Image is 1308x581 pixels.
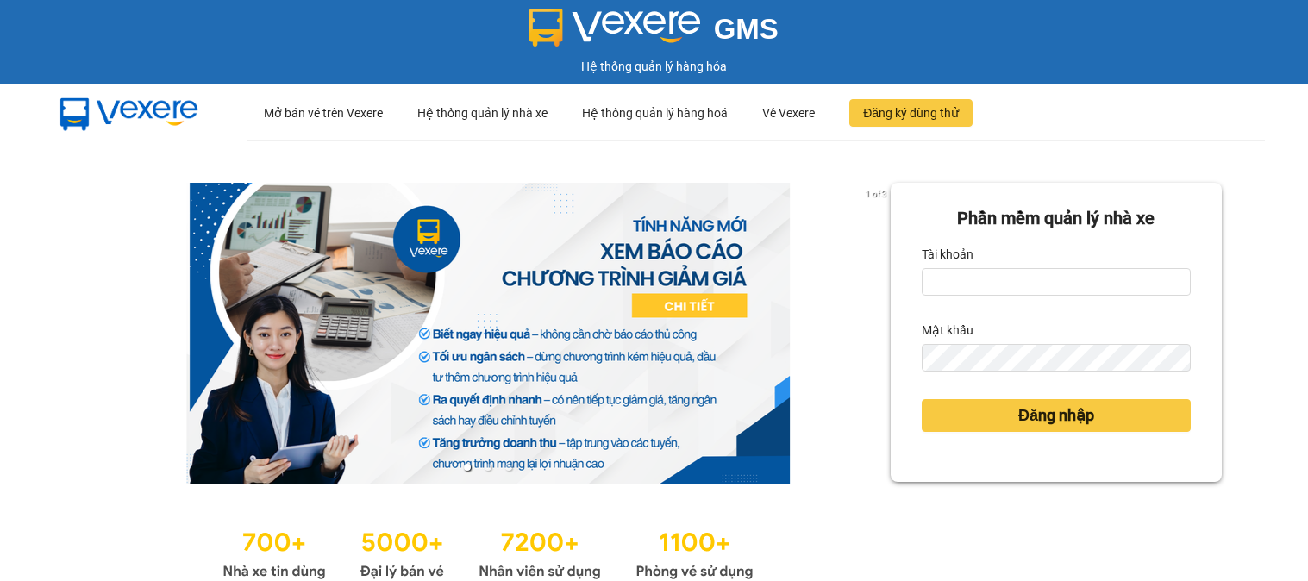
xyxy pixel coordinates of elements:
[762,85,815,141] div: Về Vexere
[922,205,1191,232] div: Phần mềm quản lý nhà xe
[922,344,1191,372] input: Mật khẩu
[529,26,779,40] a: GMS
[922,399,1191,432] button: Đăng nhập
[4,57,1304,76] div: Hệ thống quản lý hàng hóa
[867,183,891,484] button: next slide / item
[849,99,973,127] button: Đăng ký dùng thử
[922,268,1191,296] input: Tài khoản
[714,13,779,45] span: GMS
[529,9,700,47] img: logo 2
[464,464,471,471] li: slide item 1
[417,85,548,141] div: Hệ thống quản lý nhà xe
[86,183,110,484] button: previous slide / item
[505,464,512,471] li: slide item 3
[264,85,383,141] div: Mở bán vé trên Vexere
[922,316,973,344] label: Mật khẩu
[861,183,891,205] p: 1 of 3
[582,85,728,141] div: Hệ thống quản lý hàng hoá
[43,84,216,141] img: mbUUG5Q.png
[863,103,959,122] span: Đăng ký dùng thử
[485,464,491,471] li: slide item 2
[922,241,973,268] label: Tài khoản
[1018,403,1094,428] span: Đăng nhập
